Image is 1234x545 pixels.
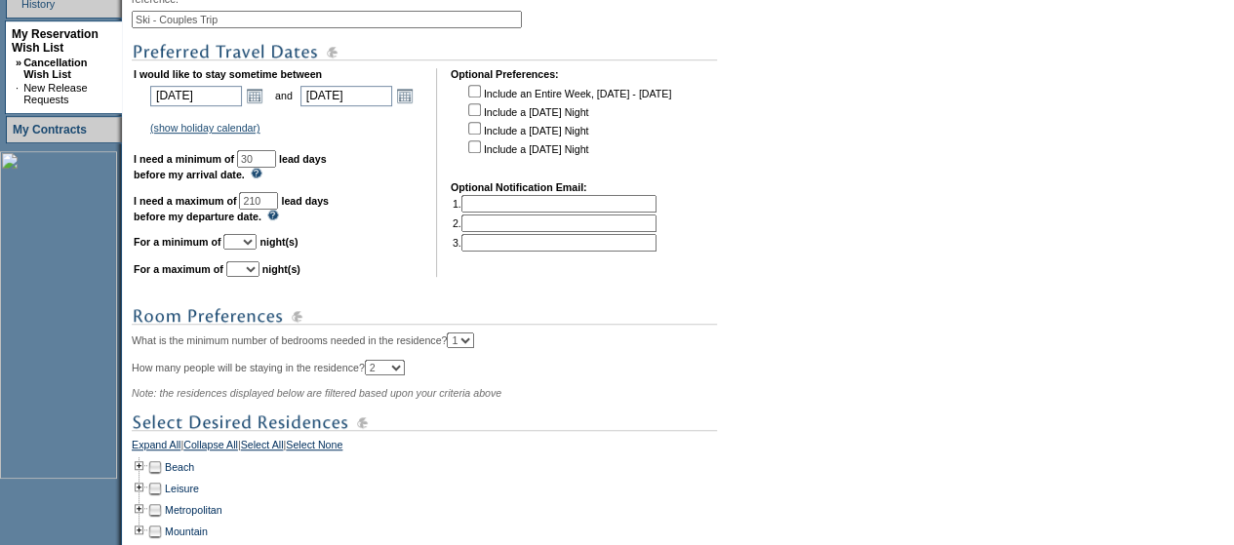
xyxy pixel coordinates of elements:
[132,387,501,399] span: Note: the residences displayed below are filtered based upon your criteria above
[134,68,322,80] b: I would like to stay sometime between
[134,195,236,207] b: I need a maximum of
[451,181,587,193] b: Optional Notification Email:
[267,210,279,220] img: questionMark_lightBlue.gif
[300,86,392,106] input: Date format: M/D/Y. Shortcut keys: [T] for Today. [UP] or [.] for Next Day. [DOWN] or [,] for Pre...
[23,82,87,105] a: New Release Requests
[150,122,260,134] a: (show holiday calendar)
[165,526,208,537] a: Mountain
[132,439,180,456] a: Expand All
[259,236,298,248] b: night(s)
[464,82,671,168] td: Include an Entire Week, [DATE] - [DATE] Include a [DATE] Night Include a [DATE] Night Include a [...
[183,439,238,456] a: Collapse All
[132,304,717,329] img: subTtlRoomPreferences.gif
[13,123,87,136] a: My Contracts
[453,234,657,252] td: 3.
[16,82,21,105] td: ·
[134,236,220,248] b: For a minimum of
[134,153,234,165] b: I need a minimum of
[132,439,751,456] div: | | |
[165,483,199,494] a: Leisure
[262,263,300,275] b: night(s)
[134,195,329,222] b: lead days before my departure date.
[251,168,262,178] img: questionMark_lightBlue.gif
[244,85,265,106] a: Open the calendar popup.
[16,57,21,68] b: »
[134,263,223,275] b: For a maximum of
[23,57,87,80] a: Cancellation Wish List
[451,68,559,80] b: Optional Preferences:
[12,27,99,55] a: My Reservation Wish List
[165,461,194,473] a: Beach
[453,214,657,232] td: 2.
[394,85,416,106] a: Open the calendar popup.
[134,153,327,180] b: lead days before my arrival date.
[165,504,222,516] a: Metropolitan
[453,195,657,213] td: 1.
[272,82,296,109] td: and
[241,439,284,456] a: Select All
[150,86,242,106] input: Date format: M/D/Y. Shortcut keys: [T] for Today. [UP] or [.] for Next Day. [DOWN] or [,] for Pre...
[286,439,342,456] a: Select None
